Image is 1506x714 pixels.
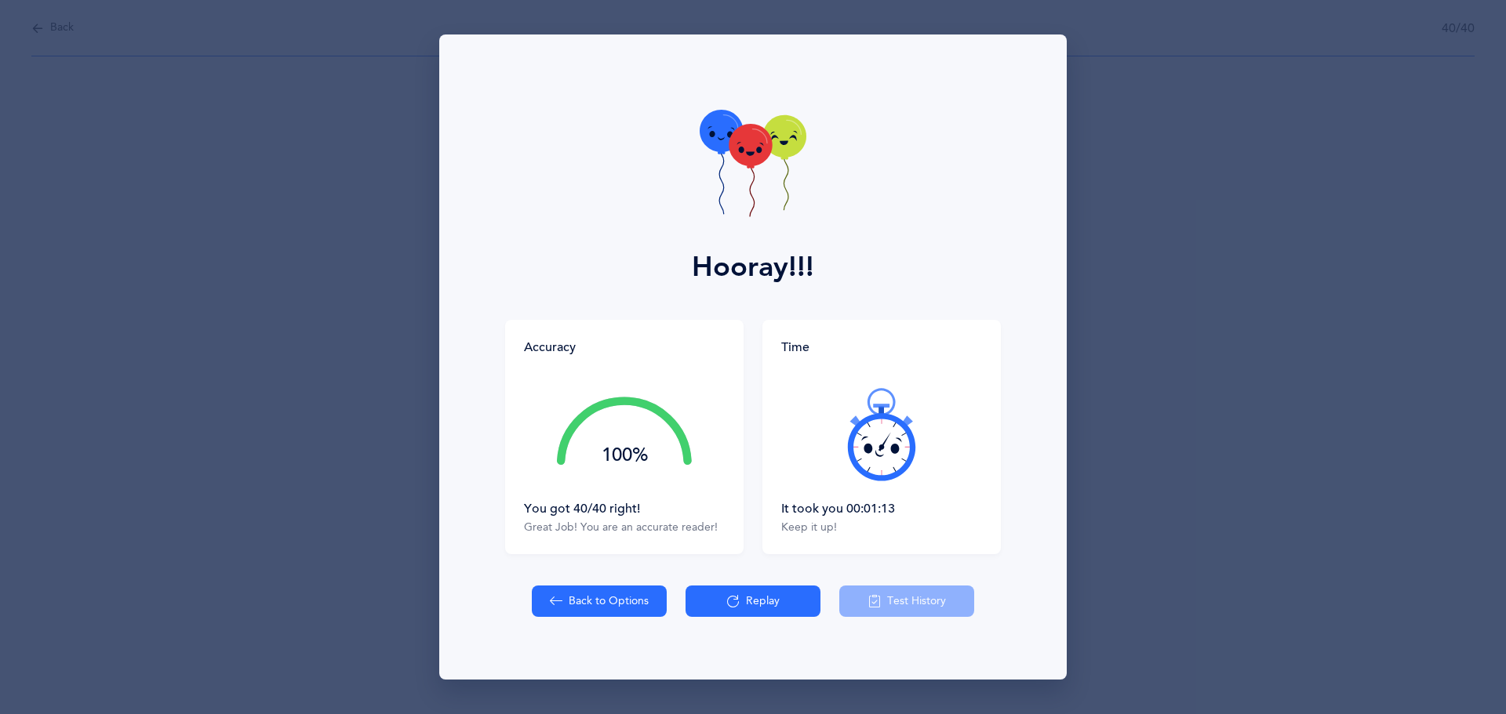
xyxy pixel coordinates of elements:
[524,500,725,517] div: You got 40/40 right!
[781,500,982,517] div: It took you 00:01:13
[532,585,667,617] button: Back to Options
[692,246,814,288] div: Hooray!!!
[781,520,982,536] div: Keep it up!
[781,339,982,356] div: Time
[524,339,576,356] div: Accuracy
[524,520,725,536] div: Great Job! You are an accurate reader!
[686,585,820,617] button: Replay
[557,446,692,465] div: 100%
